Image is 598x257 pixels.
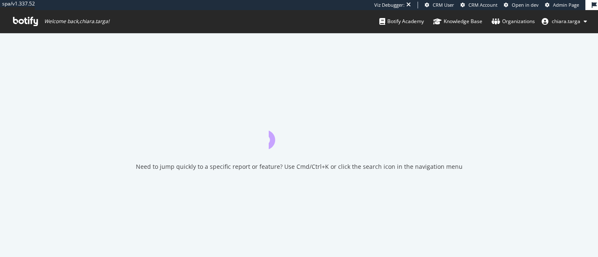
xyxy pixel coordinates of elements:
span: CRM User [433,2,454,8]
div: Need to jump quickly to a specific report or feature? Use Cmd/Ctrl+K or click the search icon in ... [136,163,463,171]
div: animation [269,119,329,149]
div: Viz Debugger: [374,2,405,8]
a: CRM Account [460,2,497,8]
button: chiara.targa [535,15,594,28]
span: CRM Account [468,2,497,8]
span: Welcome back, chiara.targa ! [44,18,109,25]
div: Knowledge Base [433,17,482,26]
span: Admin Page [553,2,579,8]
a: Admin Page [545,2,579,8]
span: Open in dev [512,2,539,8]
span: chiara.targa [552,18,580,25]
a: CRM User [425,2,454,8]
a: Organizations [492,10,535,33]
div: Botify Academy [379,17,424,26]
a: Knowledge Base [433,10,482,33]
a: Open in dev [504,2,539,8]
div: Organizations [492,17,535,26]
a: Botify Academy [379,10,424,33]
